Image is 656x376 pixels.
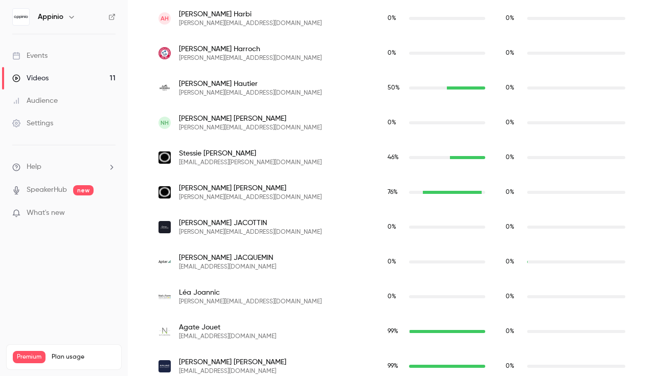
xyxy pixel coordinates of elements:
[388,14,404,23] span: Live watch time
[179,148,322,159] span: Stessie [PERSON_NAME]
[148,175,636,210] div: emma.iordanoff@loreal.com
[27,162,41,172] span: Help
[159,221,171,233] img: loccitane.com
[388,118,404,127] span: Live watch time
[506,259,514,265] span: 0 %
[388,154,399,161] span: 46 %
[179,114,322,124] span: [PERSON_NAME] [PERSON_NAME]
[12,118,53,128] div: Settings
[388,49,404,58] span: Live watch time
[12,162,116,172] li: help-dropdown-opener
[506,363,514,369] span: 0 %
[179,218,322,228] span: [PERSON_NAME] JACOTTIN
[506,50,514,56] span: 0 %
[179,54,322,62] span: [PERSON_NAME][EMAIL_ADDRESS][DOMAIN_NAME]
[148,314,636,349] div: marketing@naturopera.com
[506,224,514,230] span: 0 %
[388,223,404,232] span: Live watch time
[388,257,404,267] span: Live watch time
[148,105,636,140] div: nathalie.hermann@liftmedia.fr
[27,208,65,218] span: What's new
[506,120,514,126] span: 0 %
[506,85,514,91] span: 0 %
[148,71,636,105] div: louise.hautier@hermes.com
[159,151,171,164] img: loreal.com
[179,89,322,97] span: [PERSON_NAME][EMAIL_ADDRESS][DOMAIN_NAME]
[12,51,48,61] div: Events
[73,185,94,195] span: new
[179,357,286,367] span: [PERSON_NAME] [PERSON_NAME]
[148,210,636,245] div: julie.jacottin@loccitane.com
[506,327,522,336] span: Replay watch time
[506,49,522,58] span: Replay watch time
[179,9,322,19] span: [PERSON_NAME] Harbi
[179,183,322,193] span: [PERSON_NAME] [PERSON_NAME]
[103,209,116,218] iframe: Noticeable Trigger
[12,73,49,83] div: Videos
[506,14,522,23] span: Replay watch time
[388,15,396,21] span: 0 %
[506,153,522,162] span: Replay watch time
[179,79,322,89] span: [PERSON_NAME] Hautier
[388,153,404,162] span: Live watch time
[38,12,63,22] h6: Appinio
[179,44,322,54] span: [PERSON_NAME] Harroch
[161,118,169,127] span: NH
[13,9,29,25] img: Appinio
[506,328,514,335] span: 0 %
[506,118,522,127] span: Replay watch time
[27,185,67,195] a: SpeakerHub
[388,292,404,301] span: Live watch time
[52,353,115,361] span: Plan usage
[148,1,636,36] div: alicia.harbi@liftmedia.fr
[179,19,322,28] span: [PERSON_NAME][EMAIL_ADDRESS][DOMAIN_NAME]
[179,159,322,167] span: [EMAIL_ADDRESS][PERSON_NAME][DOMAIN_NAME]
[388,362,404,371] span: Live watch time
[159,186,171,198] img: loreal.com
[159,291,171,303] img: atlantic-nature.fr
[148,36,636,71] div: lisa.harroch@churchdwight.com
[179,367,286,375] span: [EMAIL_ADDRESS][DOMAIN_NAME]
[388,259,396,265] span: 0 %
[12,96,58,106] div: Audience
[388,50,396,56] span: 0 %
[159,256,171,268] img: aptar.com
[159,82,171,94] img: hermes.com
[506,154,514,161] span: 0 %
[506,223,522,232] span: Replay watch time
[388,188,404,197] span: Live watch time
[388,327,404,336] span: Live watch time
[179,322,276,333] span: Agate Jouet
[388,120,396,126] span: 0 %
[506,83,522,93] span: Replay watch time
[148,140,636,175] div: stessie.herzog@loreal.com
[179,253,276,263] span: [PERSON_NAME] JACQUEMIN
[388,328,398,335] span: 99 %
[388,224,396,230] span: 0 %
[506,15,514,21] span: 0 %
[148,279,636,314] div: l.joannic@atlantic-nature.fr
[388,85,400,91] span: 50 %
[179,333,276,341] span: [EMAIL_ADDRESS][DOMAIN_NAME]
[506,188,522,197] span: Replay watch time
[179,287,322,298] span: Léa Joannic
[179,228,322,236] span: [PERSON_NAME][EMAIL_ADDRESS][DOMAIN_NAME]
[179,124,322,132] span: [PERSON_NAME][EMAIL_ADDRESS][DOMAIN_NAME]
[179,298,322,306] span: [PERSON_NAME][EMAIL_ADDRESS][DOMAIN_NAME]
[388,83,404,93] span: Live watch time
[388,363,398,369] span: 99 %
[159,360,171,372] img: anjac.fr
[506,362,522,371] span: Replay watch time
[161,14,169,23] span: AH
[388,189,398,195] span: 76 %
[506,257,522,267] span: Replay watch time
[159,47,171,59] img: churchdwight.com
[159,325,171,338] img: naturopera.com
[179,193,322,202] span: [PERSON_NAME][EMAIL_ADDRESS][DOMAIN_NAME]
[388,294,396,300] span: 0 %
[179,263,276,271] span: [EMAIL_ADDRESS][DOMAIN_NAME]
[506,294,514,300] span: 0 %
[506,189,514,195] span: 0 %
[148,245,636,279] div: marie.jacquemin@aptar.com
[506,292,522,301] span: Replay watch time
